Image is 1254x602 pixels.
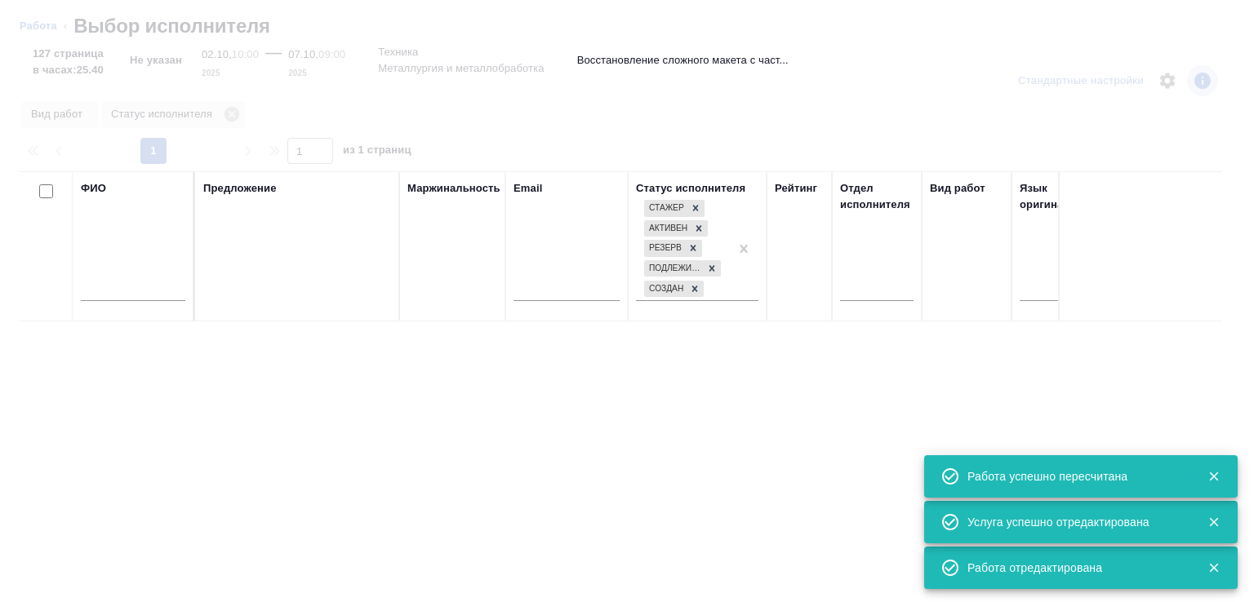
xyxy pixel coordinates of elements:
[643,219,709,239] div: Стажер, Активен, Резерв, Подлежит внедрению, Создан
[1197,515,1230,529] button: Закрыть
[644,260,703,277] div: Подлежит внедрению
[643,279,705,299] div: Стажер, Активен, Резерв, Подлежит внедрению, Создан
[775,180,817,197] div: Рейтинг
[967,514,1183,530] div: Услуга успешно отредактирована
[644,200,687,217] div: Стажер
[636,180,745,197] div: Статус исполнителя
[643,259,723,279] div: Стажер, Активен, Резерв, Подлежит внедрению, Создан
[1197,469,1230,484] button: Закрыть
[203,180,277,197] div: Предложение
[840,180,914,213] div: Отдел исполнителя
[1197,560,1230,575] button: Закрыть
[967,468,1183,485] div: Работа успешно пересчитана
[577,52,789,69] p: Восстановление сложного макета с част...
[930,180,985,197] div: Вид работ
[644,220,690,237] div: Активен
[644,240,684,257] div: Резерв
[407,180,500,197] div: Маржинальность
[643,198,706,219] div: Стажер, Активен, Резерв, Подлежит внедрению, Создан
[967,560,1183,576] div: Работа отредактирована
[644,281,686,298] div: Создан
[1020,180,1093,213] div: Язык оригинала
[514,180,542,197] div: Email
[643,238,704,259] div: Стажер, Активен, Резерв, Подлежит внедрению, Создан
[81,180,106,197] div: ФИО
